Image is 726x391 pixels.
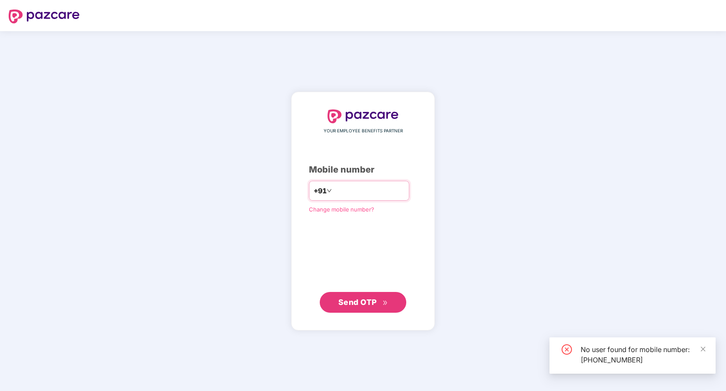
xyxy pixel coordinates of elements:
[314,186,327,196] span: +91
[9,10,80,23] img: logo
[700,346,706,352] span: close
[581,344,705,365] div: No user found for mobile number: [PHONE_NUMBER]
[382,300,388,306] span: double-right
[328,109,398,123] img: logo
[309,163,417,176] div: Mobile number
[562,344,572,355] span: close-circle
[324,128,403,135] span: YOUR EMPLOYEE BENEFITS PARTNER
[320,292,406,313] button: Send OTPdouble-right
[338,298,377,307] span: Send OTP
[327,188,332,193] span: down
[309,206,374,213] a: Change mobile number?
